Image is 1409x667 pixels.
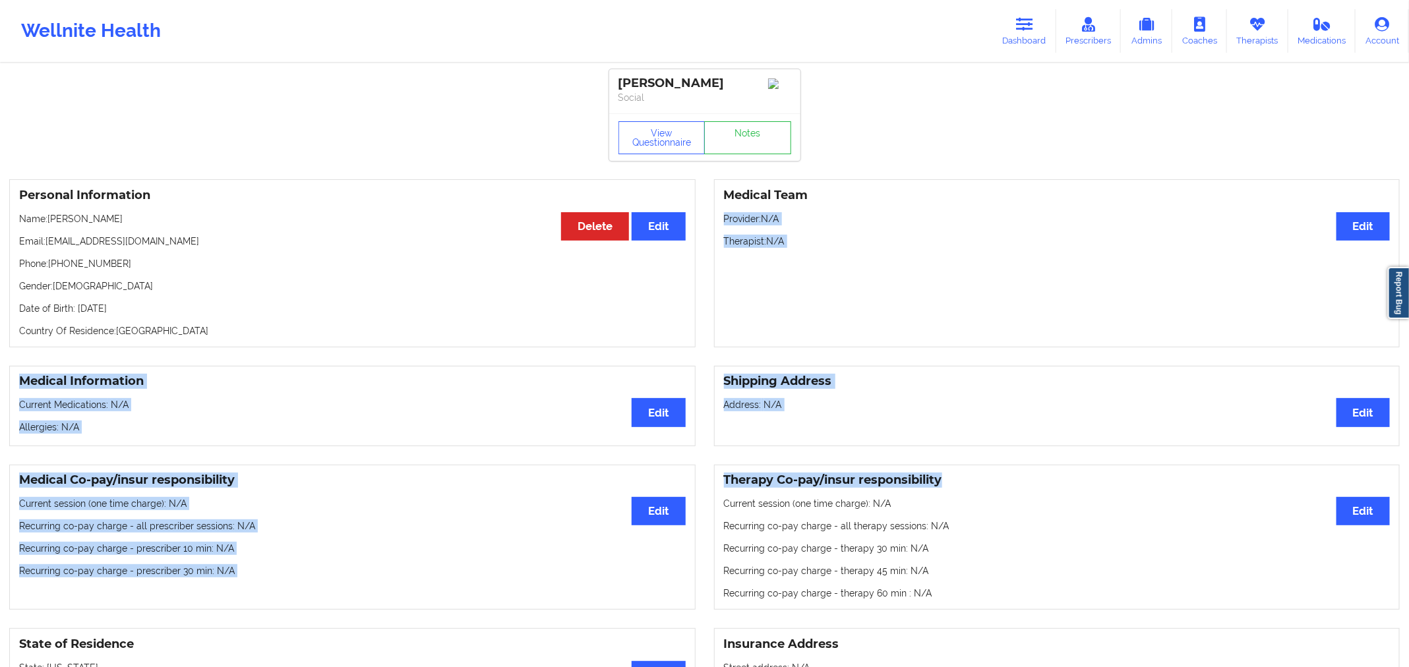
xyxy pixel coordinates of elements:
[19,257,686,270] p: Phone: [PHONE_NUMBER]
[724,587,1391,600] p: Recurring co-pay charge - therapy 60 min : N/A
[724,519,1391,533] p: Recurring co-pay charge - all therapy sessions : N/A
[993,9,1056,53] a: Dashboard
[1121,9,1172,53] a: Admins
[618,76,791,91] div: [PERSON_NAME]
[724,542,1391,555] p: Recurring co-pay charge - therapy 30 min : N/A
[19,279,686,293] p: Gender: [DEMOGRAPHIC_DATA]
[19,324,686,337] p: Country Of Residence: [GEOGRAPHIC_DATA]
[19,497,686,510] p: Current session (one time charge): N/A
[561,212,629,241] button: Delete
[1336,398,1390,426] button: Edit
[19,212,686,225] p: Name: [PERSON_NAME]
[724,637,1391,652] h3: Insurance Address
[724,564,1391,577] p: Recurring co-pay charge - therapy 45 min : N/A
[1356,9,1409,53] a: Account
[19,473,686,488] h3: Medical Co-pay/insur responsibility
[19,188,686,203] h3: Personal Information
[19,637,686,652] h3: State of Residence
[632,398,685,426] button: Edit
[724,374,1391,389] h3: Shipping Address
[618,121,705,154] button: View Questionnaire
[724,212,1391,225] p: Provider: N/A
[19,302,686,315] p: Date of Birth: [DATE]
[19,398,686,411] p: Current Medications: N/A
[724,497,1391,510] p: Current session (one time charge): N/A
[19,519,686,533] p: Recurring co-pay charge - all prescriber sessions : N/A
[632,212,685,241] button: Edit
[1336,497,1390,525] button: Edit
[1388,267,1409,319] a: Report Bug
[768,78,791,89] img: Image%2Fplaceholer-image.png
[618,91,791,104] p: Social
[19,542,686,555] p: Recurring co-pay charge - prescriber 10 min : N/A
[704,121,791,154] a: Notes
[724,188,1391,203] h3: Medical Team
[1336,212,1390,241] button: Edit
[19,564,686,577] p: Recurring co-pay charge - prescriber 30 min : N/A
[632,497,685,525] button: Edit
[724,398,1391,411] p: Address: N/A
[724,473,1391,488] h3: Therapy Co-pay/insur responsibility
[1288,9,1356,53] a: Medications
[19,235,686,248] p: Email: [EMAIL_ADDRESS][DOMAIN_NAME]
[1172,9,1227,53] a: Coaches
[19,374,686,389] h3: Medical Information
[19,420,686,434] p: Allergies: N/A
[724,235,1391,248] p: Therapist: N/A
[1227,9,1288,53] a: Therapists
[1056,9,1122,53] a: Prescribers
